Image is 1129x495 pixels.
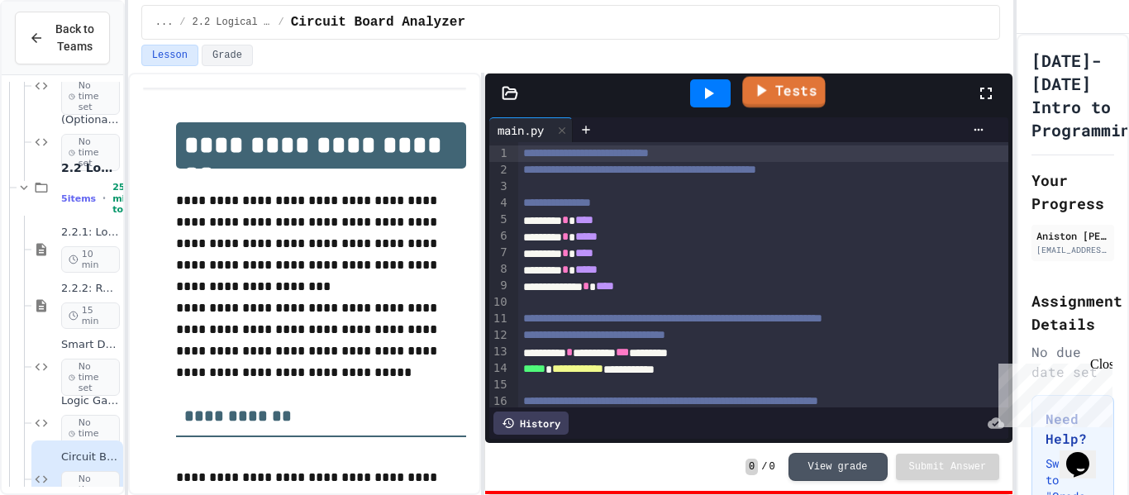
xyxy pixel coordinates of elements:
[493,412,569,435] div: History
[155,16,174,29] span: ...
[489,360,510,377] div: 14
[102,192,106,205] span: •
[1060,429,1112,478] iframe: chat widget
[1031,169,1114,215] h2: Your Progress
[769,460,774,474] span: 0
[489,145,510,162] div: 1
[489,294,510,311] div: 10
[489,162,510,178] div: 2
[61,302,120,329] span: 15 min
[489,327,510,344] div: 12
[291,12,465,32] span: Circuit Board Analyzer
[1046,409,1100,449] h3: Need Help?
[1031,289,1114,336] h2: Assignment Details
[61,134,120,172] span: No time set
[489,195,510,212] div: 4
[489,245,510,261] div: 7
[489,228,510,245] div: 6
[489,311,510,327] div: 11
[489,178,510,195] div: 3
[909,460,987,474] span: Submit Answer
[61,226,120,240] span: 2.2.1: Logical Operators
[61,338,120,352] span: Smart Device Status
[61,246,120,273] span: 10 min
[112,182,136,215] span: 25 min total
[489,278,510,294] div: 9
[61,193,96,204] span: 5 items
[202,45,253,66] button: Grade
[761,460,767,474] span: /
[61,450,120,464] span: Circuit Board Analyzer
[896,454,1000,480] button: Submit Answer
[141,45,198,66] button: Lesson
[746,459,758,475] span: 0
[15,12,110,64] button: Back to Teams
[489,393,510,410] div: 16
[489,344,510,360] div: 13
[1036,244,1109,256] div: [EMAIL_ADDRESS][DOMAIN_NAME]
[742,77,825,108] a: Tests
[61,160,120,175] span: 2.2 Logical Operators
[7,7,114,105] div: Chat with us now!Close
[1036,228,1109,243] div: Aniston [PERSON_NAME]
[489,117,573,142] div: main.py
[193,16,272,29] span: 2.2 Logical Operators
[788,453,888,481] button: View grade
[61,359,120,397] span: No time set
[61,282,120,296] span: 2.2.2: Review - Logical Operators
[489,377,510,393] div: 15
[54,21,96,55] span: Back to Teams
[489,261,510,278] div: 8
[1031,342,1114,382] div: No due date set
[279,16,284,29] span: /
[489,121,552,139] div: main.py
[61,415,120,453] span: No time set
[992,357,1112,427] iframe: chat widget
[489,212,510,228] div: 5
[61,78,120,116] span: No time set
[179,16,185,29] span: /
[61,394,120,408] span: Logic Gate Simulator
[61,113,120,127] span: (Optional) Boolean Data Converter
